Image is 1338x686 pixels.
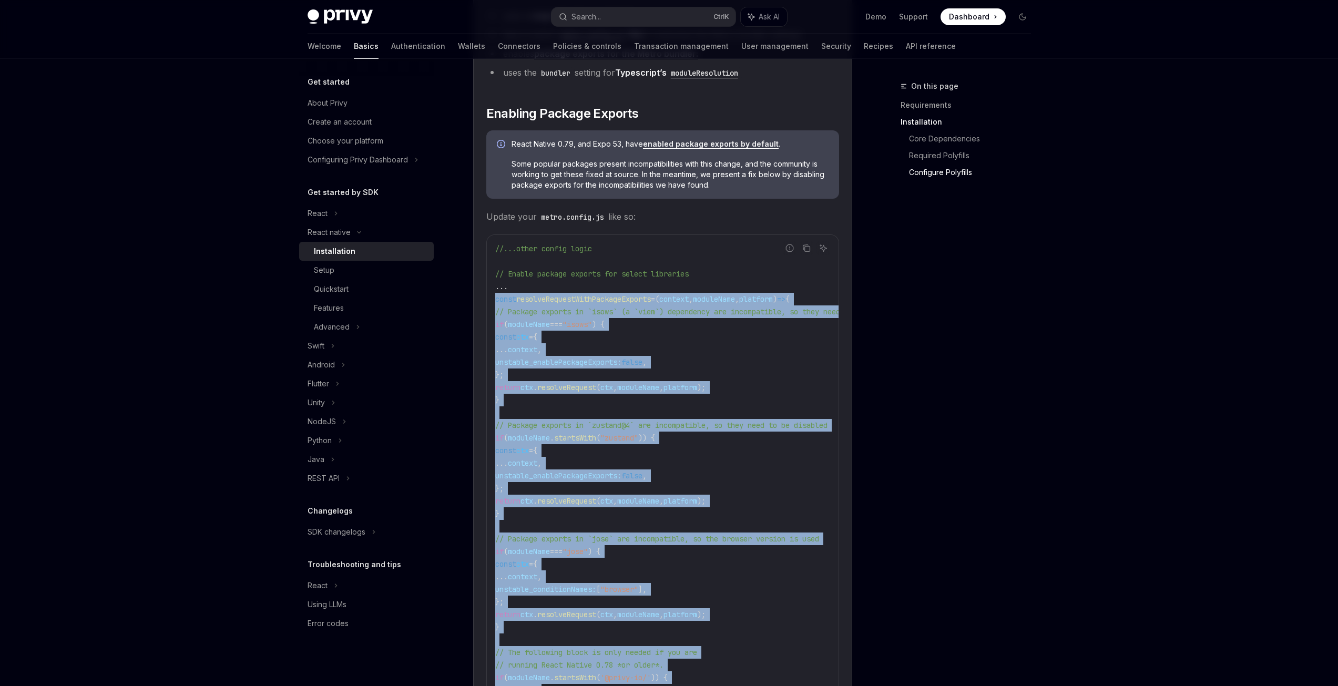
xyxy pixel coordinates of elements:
span: = [529,446,533,455]
span: startsWith [554,433,596,443]
span: ( [655,294,659,304]
span: )) { [651,673,668,682]
span: moduleName [693,294,735,304]
a: Dashboard [941,8,1006,25]
span: ctx [520,496,533,506]
span: ( [504,433,508,443]
span: if [495,320,504,329]
div: Setup [314,264,334,277]
span: === [550,547,563,556]
span: { [533,332,537,342]
span: Ctrl K [713,13,729,21]
span: false [621,471,642,480]
span: Some popular packages present incompatibilities with this change, and the community is working to... [512,159,829,190]
a: API reference [906,34,956,59]
span: // The following block is only needed if you are [495,648,697,657]
a: About Privy [299,94,434,112]
li: uses the setting for [486,65,839,80]
span: === [550,320,563,329]
span: , [659,610,663,619]
a: Choose your platform [299,131,434,150]
span: } [495,622,499,632]
span: platform [663,496,697,506]
a: Policies & controls [553,34,621,59]
span: platform [663,610,697,619]
a: Installation [901,114,1039,130]
span: '@privy-io/' [600,673,651,682]
span: ... [495,572,508,581]
span: } [495,395,499,405]
span: ctx [600,383,613,392]
span: if [495,673,504,682]
span: platform [663,383,697,392]
h5: Get started by SDK [308,186,379,199]
span: if [495,547,504,556]
a: Recipes [864,34,893,59]
span: ctx [520,383,533,392]
span: . [550,673,554,682]
span: . [550,433,554,443]
span: moduleName [508,673,550,682]
h5: Get started [308,76,350,88]
a: Security [821,34,851,59]
span: context [508,572,537,581]
span: // Enable package exports for select libraries [495,269,689,279]
div: Python [308,434,332,447]
svg: Info [497,140,507,150]
a: Create an account [299,112,434,131]
span: // Package exports in `isows` (a `viem`) dependency are incompatible, so they need to be disabled [495,307,903,316]
span: moduleName [617,383,659,392]
span: } [495,509,499,518]
span: return [495,383,520,392]
a: Connectors [498,34,540,59]
span: ( [596,673,600,682]
span: "zustand" [600,433,638,443]
a: Authentication [391,34,445,59]
span: Enabling Package Exports [486,105,639,122]
button: Report incorrect code [783,241,796,255]
a: Required Polyfills [909,147,1039,164]
span: resolveRequest [537,383,596,392]
span: ); [697,610,706,619]
span: ) [773,294,777,304]
div: React [308,579,328,592]
span: , [642,471,647,480]
span: . [533,610,537,619]
span: context [659,294,689,304]
span: if [495,433,504,443]
span: Update your like so: [486,209,839,224]
span: //...other config logic [495,244,592,253]
span: , [689,294,693,304]
div: SDK changelogs [308,526,365,538]
a: Typescript’smoduleResolution [615,67,742,78]
span: On this page [911,80,958,93]
div: Error codes [308,617,349,630]
span: { [533,559,537,569]
span: // Package exports in `jose` are incompatible, so the browser version is used [495,534,819,544]
span: moduleName [617,496,659,506]
button: Toggle dark mode [1014,8,1031,25]
span: return [495,496,520,506]
a: Configure Polyfills [909,164,1039,181]
span: . [533,383,537,392]
span: ... [495,458,508,468]
span: resolveRequest [537,610,596,619]
span: }; [495,370,504,380]
span: ], [638,585,647,594]
div: Using LLMs [308,598,346,611]
span: React Native 0.79, and Expo 53, have . [512,139,829,149]
a: User management [741,34,809,59]
a: Requirements [901,97,1039,114]
a: Wallets [458,34,485,59]
a: Support [899,12,928,22]
span: , [613,383,617,392]
div: React [308,207,328,220]
span: resolveRequestWithPackageExports [516,294,651,304]
span: = [529,332,533,342]
span: ( [504,673,508,682]
span: , [642,357,647,367]
span: , [735,294,739,304]
code: moduleResolution [667,67,742,79]
div: Java [308,453,324,466]
span: , [537,345,542,354]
